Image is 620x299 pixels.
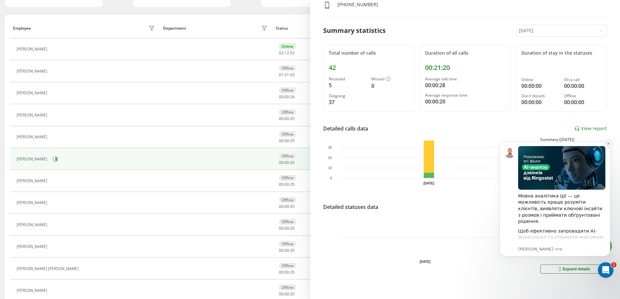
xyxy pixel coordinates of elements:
div: [PHONE_NUMBER] [338,1,378,11]
div: 00:00:00 [564,82,601,90]
span: 35 [290,248,295,253]
div: Detailed statuses data [323,203,378,211]
div: : : [279,95,295,99]
div: Offline [279,87,296,93]
div: : : [279,292,295,296]
div: [PERSON_NAME] [PERSON_NAME] [17,266,80,271]
span: 00 [279,182,283,187]
div: Detailed calls data [323,125,368,132]
span: 35 [290,182,295,187]
div: Missed [371,77,409,82]
span: 00 [279,204,283,209]
div: 00:00:28 [425,81,505,89]
div: Offline [279,153,296,159]
span: 35 [290,160,295,165]
div: [PERSON_NAME] [17,288,49,293]
span: 00 [284,94,289,100]
div: : : [279,182,295,187]
div: [PERSON_NAME] [17,244,49,249]
text: 30 [328,146,332,150]
div: Offline [279,65,296,71]
div: [PERSON_NAME] [17,91,49,95]
div: Average talk time [425,77,505,81]
div: On a call [564,77,601,82]
div: [PERSON_NAME] [17,135,49,139]
div: : : [279,226,295,231]
div: Summary statistics [323,26,386,35]
div: [PERSON_NAME] [17,47,49,51]
div: Outgoing [329,94,366,98]
div: Duration of stay in the statuses [521,50,601,56]
text: 10 [328,166,332,170]
div: Offline [279,175,296,181]
span: 53 [290,50,295,56]
span: 35 [290,269,295,275]
span: 00 [279,248,283,253]
span: 00 [279,116,283,121]
span: 01 [279,72,283,77]
div: 5 [329,81,366,89]
span: 00 [284,248,289,253]
text: [DATE] [423,182,434,185]
span: 00 [279,138,283,143]
span: 00 [284,204,289,209]
span: 43 [290,72,295,77]
div: Online [279,43,296,49]
div: Offline [279,219,296,225]
div: : : [279,160,295,165]
div: : : [279,116,295,121]
div: Offline [564,94,601,98]
span: 00 [284,116,289,121]
div: [PERSON_NAME] [17,223,49,227]
span: 35 [290,138,295,143]
div: [PERSON_NAME] [17,179,49,183]
div: : : [279,270,295,275]
div: 00:00:00 [564,98,601,106]
span: 02 [279,50,283,56]
div: Average response time [425,93,505,98]
div: 37 [329,98,366,106]
span: 00 [284,138,289,143]
span: 34 [290,94,295,100]
div: Online [521,77,559,82]
div: Offline [279,263,296,269]
div: 0 [371,82,409,90]
div: [PERSON_NAME] [17,157,49,161]
div: Duration of all calls [425,50,505,56]
div: [PERSON_NAME] [17,113,49,117]
div: Offline [279,109,296,115]
div: : : [279,51,295,55]
div: 00:00:00 [521,82,559,90]
div: Don't disturb [521,94,559,98]
div: : : [279,204,295,209]
div: : : [279,248,295,253]
span: 00 [284,291,289,297]
span: 1 [611,262,616,267]
span: 00 [284,182,289,187]
span: 00 [279,160,283,165]
div: Received [329,77,366,81]
span: 00 [279,269,283,275]
span: 35 [290,291,295,297]
div: 00:21:20 [425,64,505,72]
div: Offline [279,241,296,247]
iframe: Intercom notifications сообщение [490,132,620,281]
div: [PERSON_NAME] [17,69,49,74]
text: 20 [328,156,332,160]
div: Offline [279,284,296,291]
div: Offline [279,131,296,137]
div: 42 [329,64,409,72]
div: Department [163,26,186,31]
div: Offline [279,197,296,203]
span: 12 [284,50,289,56]
span: 35 [290,116,295,121]
span: 00 [284,225,289,231]
span: 00 [279,225,283,231]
